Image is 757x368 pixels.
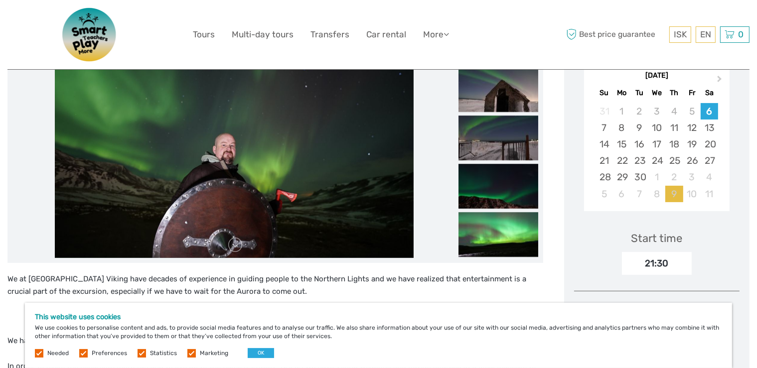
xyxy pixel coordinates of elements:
[613,169,630,185] div: Choose Monday, September 29th, 2025
[14,17,113,25] p: We're away right now. Please check back later!
[458,212,538,257] img: 8bc7b004e4504ec1bef78c9724a20ebd_slider_thumbnail.jpeg
[35,313,722,321] h5: This website uses cookies
[683,169,701,185] div: Choose Friday, October 3rd, 2025
[596,103,613,120] div: Not available Sunday, August 31st, 2025
[648,169,665,185] div: Choose Wednesday, October 1st, 2025
[613,120,630,136] div: Choose Monday, September 8th, 2025
[458,67,538,112] img: 2076f57abfe74ca897bdf9d9bc6593db_slider_thumbnail.jpeg
[47,349,69,358] label: Needed
[683,152,701,169] div: Choose Friday, September 26th, 2025
[701,103,718,120] div: Choose Saturday, September 6th, 2025
[648,136,665,152] div: Choose Wednesday, September 17th, 2025
[596,86,613,100] div: Su
[683,103,701,120] div: Not available Friday, September 5th, 2025
[630,86,648,100] div: Tu
[50,7,130,62] img: 3577-08614e58-788b-417f-8607-12aa916466bf_logo_big.png
[648,152,665,169] div: Choose Wednesday, September 24th, 2025
[648,186,665,202] div: Choose Wednesday, October 8th, 2025
[596,152,613,169] div: Choose Sunday, September 21st, 2025
[613,136,630,152] div: Choose Monday, September 15th, 2025
[232,27,294,42] a: Multi-day tours
[200,349,228,358] label: Marketing
[622,252,692,275] div: 21:30
[630,186,648,202] div: Choose Tuesday, October 7th, 2025
[665,120,683,136] div: Choose Thursday, September 11th, 2025
[613,86,630,100] div: Mo
[737,29,745,39] span: 0
[696,26,716,43] div: EN
[630,103,648,120] div: Not available Tuesday, September 2nd, 2025
[55,19,414,258] img: fa206ad70a5347a0922479b21c050dfc_main_slider.jpeg
[665,152,683,169] div: Choose Thursday, September 25th, 2025
[683,86,701,100] div: Fr
[665,186,683,202] div: Choose Thursday, October 9th, 2025
[596,136,613,152] div: Choose Sunday, September 14th, 2025
[648,103,665,120] div: Not available Wednesday, September 3rd, 2025
[584,71,730,81] div: [DATE]
[674,29,687,39] span: ISK
[564,26,667,43] span: Best price guarantee
[701,186,718,202] div: Choose Saturday, October 11th, 2025
[596,169,613,185] div: Choose Sunday, September 28th, 2025
[665,86,683,100] div: Th
[648,86,665,100] div: We
[701,120,718,136] div: Choose Saturday, September 13th, 2025
[701,152,718,169] div: Choose Saturday, September 27th, 2025
[193,27,215,42] a: Tours
[115,15,127,27] button: Open LiveChat chat widget
[648,120,665,136] div: Choose Wednesday, September 10th, 2025
[458,116,538,160] img: 95ca9bcc15e4461488c0b02a729f1f12_slider_thumbnail.jpeg
[665,169,683,185] div: Choose Thursday, October 2nd, 2025
[596,186,613,202] div: Choose Sunday, October 5th, 2025
[613,186,630,202] div: Choose Monday, October 6th, 2025
[701,169,718,185] div: Choose Saturday, October 4th, 2025
[613,103,630,120] div: Not available Monday, September 1st, 2025
[683,136,701,152] div: Choose Friday, September 19th, 2025
[92,349,127,358] label: Preferences
[366,27,406,42] a: Car rental
[713,73,729,89] button: Next Month
[458,164,538,209] img: 58643b0aeb634c9a97b299b20e843ece_slider_thumbnail.jpeg
[701,136,718,152] div: Choose Saturday, September 20th, 2025
[683,186,701,202] div: Choose Friday, October 10th, 2025
[7,273,543,298] p: We at [GEOGRAPHIC_DATA] Viking have decades of experience in guiding people to the Northern Light...
[665,103,683,120] div: Not available Thursday, September 4th, 2025
[630,152,648,169] div: Choose Tuesday, September 23rd, 2025
[423,27,449,42] a: More
[630,120,648,136] div: Choose Tuesday, September 9th, 2025
[683,120,701,136] div: Choose Friday, September 12th, 2025
[248,348,274,358] button: OK
[630,136,648,152] div: Choose Tuesday, September 16th, 2025
[630,169,648,185] div: Choose Tuesday, September 30th, 2025
[631,231,682,246] div: Start time
[587,103,726,202] div: month 2025-09
[150,349,177,358] label: Statistics
[25,303,732,368] div: We use cookies to personalise content and ads, to provide social media features and to analyse ou...
[665,136,683,152] div: Choose Thursday, September 18th, 2025
[310,27,349,42] a: Transfers
[596,120,613,136] div: Choose Sunday, September 7th, 2025
[701,86,718,100] div: Sa
[613,152,630,169] div: Choose Monday, September 22nd, 2025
